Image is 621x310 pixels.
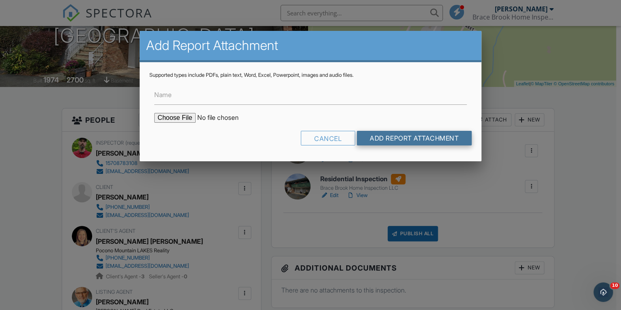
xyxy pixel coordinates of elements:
input: Add Report Attachment [357,131,472,145]
iframe: Intercom live chat [593,282,613,302]
div: Supported types include PDFs, plain text, Word, Excel, Powerpoint, images and audio files. [149,72,472,78]
div: Cancel [301,131,355,145]
span: 10 [610,282,619,289]
label: Name [154,90,172,99]
h2: Add Report Attachment [146,37,475,54]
